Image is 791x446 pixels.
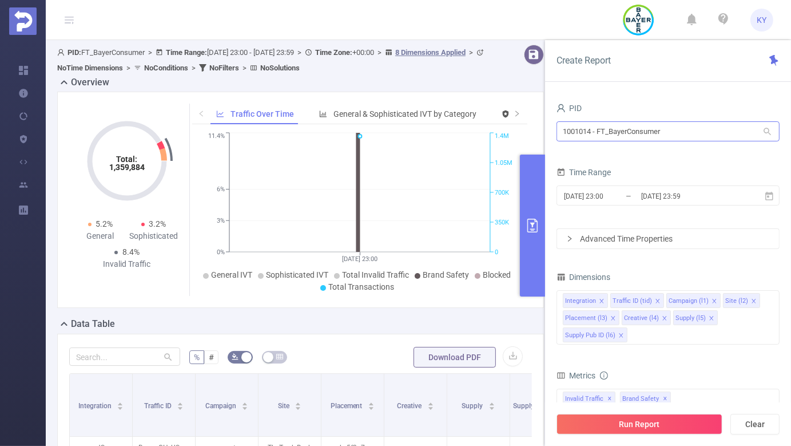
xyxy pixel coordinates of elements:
tspan: 1.05M [495,159,512,167]
i: icon: close [599,298,605,305]
span: General IVT [211,270,252,279]
span: Supply [462,402,484,410]
span: Traffic Over Time [230,109,294,119]
i: icon: caret-up [427,401,434,404]
span: Site [278,402,291,410]
h2: Data Table [71,317,115,331]
span: 3.2% [149,219,166,228]
span: > [374,48,385,57]
tspan: 6% [217,186,225,194]
div: Supply Pub ID (l6) [565,328,615,343]
span: FT_BayerConsumer [DATE] 23:00 - [DATE] 23:59 +00:00 [57,48,487,72]
div: Sophisticated [127,230,180,242]
tspan: 1.4M [495,133,509,140]
div: Creative (l4) [624,311,659,326]
span: > [145,48,156,57]
i: icon: close [711,298,717,305]
i: icon: caret-up [295,401,301,404]
div: Sort [295,401,301,408]
i: icon: user [557,104,566,113]
li: Supply Pub ID (l6) [563,327,627,342]
span: 8.4% [122,247,140,256]
span: Time Range [557,168,611,177]
li: Campaign (l1) [666,293,721,308]
span: Campaign [205,402,238,410]
h2: Overview [71,76,109,89]
tspan: 1,359,884 [109,163,145,172]
button: Clear [730,414,780,435]
input: Start date [563,188,655,204]
span: Blocked [483,270,511,279]
i: icon: caret-down [117,405,124,409]
span: Invalid Traffic [563,392,615,406]
i: icon: caret-down [242,405,248,409]
b: Time Range: [166,48,207,57]
span: > [239,64,250,72]
span: Dimensions [557,273,610,282]
div: Sort [177,401,184,408]
div: Site (l2) [725,294,748,309]
span: Create Report [557,55,611,66]
span: KY [757,9,767,31]
div: Sort [117,401,124,408]
li: Site (l2) [723,293,760,308]
u: 8 Dimensions Applied [395,48,466,57]
i: icon: caret-up [242,401,248,404]
b: No Filters [209,64,239,72]
input: End date [640,188,733,204]
b: No Conditions [144,64,188,72]
div: Sort [241,401,248,408]
i: icon: bar-chart [319,110,327,118]
li: Supply (l5) [673,310,718,325]
i: icon: caret-up [177,401,184,404]
i: icon: user [57,49,67,56]
div: Traffic ID (tid) [613,294,652,309]
i: icon: close [662,315,667,322]
i: icon: caret-down [368,405,375,409]
i: icon: close [610,315,616,322]
img: Protected Media [9,7,37,35]
span: > [188,64,199,72]
span: Traffic ID [144,402,173,410]
span: > [294,48,305,57]
i: icon: caret-up [488,401,495,404]
i: icon: close [709,315,714,322]
div: Sort [427,401,434,408]
span: Metrics [557,371,595,380]
span: % [194,353,200,362]
div: Campaign (l1) [669,294,709,309]
button: Download PDF [414,347,496,368]
div: Sort [488,401,495,408]
tspan: Total: [117,155,138,164]
div: Supply (l5) [675,311,706,326]
div: icon: rightAdvanced Time Properties [557,229,779,248]
i: icon: caret-down [177,405,184,409]
span: General & Sophisticated IVT by Category [333,109,476,119]
b: No Time Dimensions [57,64,123,72]
i: icon: close [751,298,757,305]
i: icon: caret-down [295,405,301,409]
b: PID: [67,48,81,57]
i: icon: left [198,110,205,117]
span: 5.2% [96,219,113,228]
li: Traffic ID (tid) [610,293,664,308]
div: General [74,230,127,242]
li: Integration [563,293,608,308]
i: icon: right [514,110,520,117]
span: Brand Safety [423,270,469,279]
span: Total Transactions [328,282,394,291]
input: Search... [69,348,180,366]
span: Supply Pub ID [514,402,559,410]
tspan: 350K [495,219,509,226]
i: icon: caret-down [427,405,434,409]
i: icon: right [566,235,573,242]
span: Sophisticated IVT [266,270,328,279]
i: icon: bg-colors [232,353,239,360]
b: No Solutions [260,64,300,72]
tspan: [DATE] 23:00 [343,255,378,263]
span: ✕ [663,392,667,406]
i: icon: close [655,298,661,305]
i: icon: caret-down [488,405,495,409]
span: Total Invalid Traffic [342,270,409,279]
i: icon: caret-up [117,401,124,404]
